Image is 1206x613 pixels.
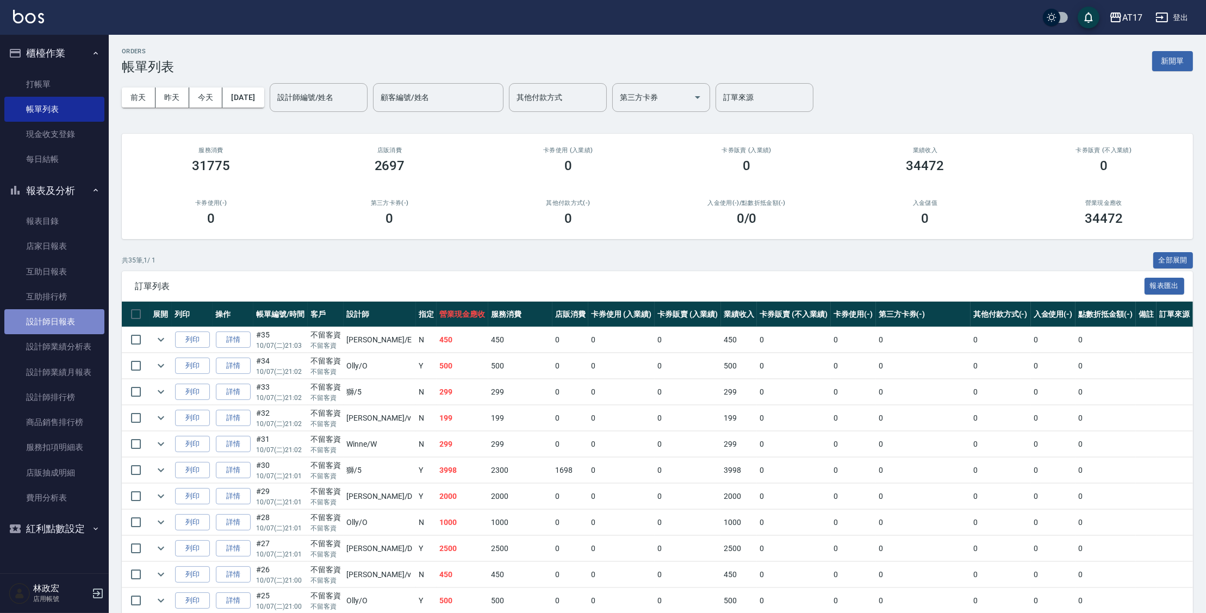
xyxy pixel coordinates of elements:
[344,562,416,587] td: [PERSON_NAME] /v
[4,122,104,147] a: 現金收支登錄
[310,549,341,559] p: 不留客資
[737,211,757,226] h3: 0 /0
[552,327,589,353] td: 0
[831,405,876,431] td: 0
[216,436,251,453] a: 詳情
[256,471,305,481] p: 10/07 (二) 21:01
[437,536,488,561] td: 2500
[588,353,655,379] td: 0
[971,484,1031,509] td: 0
[876,484,971,509] td: 0
[310,434,341,445] div: 不留客資
[876,510,971,535] td: 0
[437,431,488,457] td: 299
[876,562,971,587] td: 0
[253,327,308,353] td: #35
[757,327,831,353] td: 0
[849,147,1001,154] h2: 業績收入
[4,39,104,67] button: 櫃檯作業
[175,358,210,374] button: 列印
[253,458,308,483] td: #30
[876,353,971,379] td: 0
[175,488,210,505] button: 列印
[256,419,305,429] p: 10/07 (二) 21:02
[416,302,437,327] th: 指定
[222,87,264,108] button: [DATE]
[310,576,341,585] p: 不留客資
[488,379,552,405] td: 299
[721,431,757,457] td: 299
[310,341,341,351] p: 不留客資
[344,353,416,379] td: Olly /O
[1105,7,1147,29] button: AT17
[310,329,341,341] div: 不留客資
[4,410,104,435] a: 商品銷售排行榜
[588,458,655,483] td: 0
[310,367,341,377] p: 不留客資
[1076,431,1136,457] td: 0
[655,536,721,561] td: 0
[971,327,1031,353] td: 0
[310,381,341,393] div: 不留客資
[721,353,757,379] td: 500
[488,302,552,327] th: 服務消費
[153,592,169,609] button: expand row
[4,460,104,485] a: 店販抽成明細
[153,540,169,556] button: expand row
[552,536,589,561] td: 0
[588,327,655,353] td: 0
[1031,353,1076,379] td: 0
[655,484,721,509] td: 0
[971,510,1031,535] td: 0
[175,331,210,348] button: 列印
[308,302,344,327] th: 客戶
[256,367,305,377] p: 10/07 (二) 21:02
[876,458,971,483] td: 0
[552,458,589,483] td: 1698
[253,510,308,535] td: #28
[310,471,341,481] p: 不留客資
[971,536,1031,561] td: 0
[757,379,831,405] td: 0
[4,259,104,284] a: 互助日報表
[552,379,589,405] td: 0
[876,431,971,457] td: 0
[4,334,104,359] a: 設計師業績分析表
[757,562,831,587] td: 0
[1076,327,1136,353] td: 0
[310,355,341,367] div: 不留客資
[4,309,104,334] a: 設計師日報表
[876,327,971,353] td: 0
[216,384,251,401] a: 詳情
[689,89,706,106] button: Open
[416,562,437,587] td: N
[655,327,721,353] td: 0
[256,576,305,585] p: 10/07 (二) 21:00
[156,87,189,108] button: 昨天
[153,384,169,400] button: expand row
[1136,302,1157,327] th: 備註
[552,353,589,379] td: 0
[831,562,876,587] td: 0
[256,341,305,351] p: 10/07 (二) 21:03
[831,458,876,483] td: 0
[416,327,437,353] td: N
[175,384,210,401] button: 列印
[488,458,552,483] td: 2300
[122,48,174,55] h2: ORDERS
[1100,158,1108,173] h3: 0
[4,385,104,410] a: 設計師排行榜
[1145,280,1185,291] a: 報表匯出
[256,445,305,455] p: 10/07 (二) 21:02
[552,562,589,587] td: 0
[253,562,308,587] td: #26
[153,566,169,583] button: expand row
[588,431,655,457] td: 0
[313,199,465,207] h2: 第三方卡券(-)
[588,562,655,587] td: 0
[831,536,876,561] td: 0
[971,353,1031,379] td: 0
[971,302,1031,327] th: 其他付款方式(-)
[1031,484,1076,509] td: 0
[1031,536,1076,561] td: 0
